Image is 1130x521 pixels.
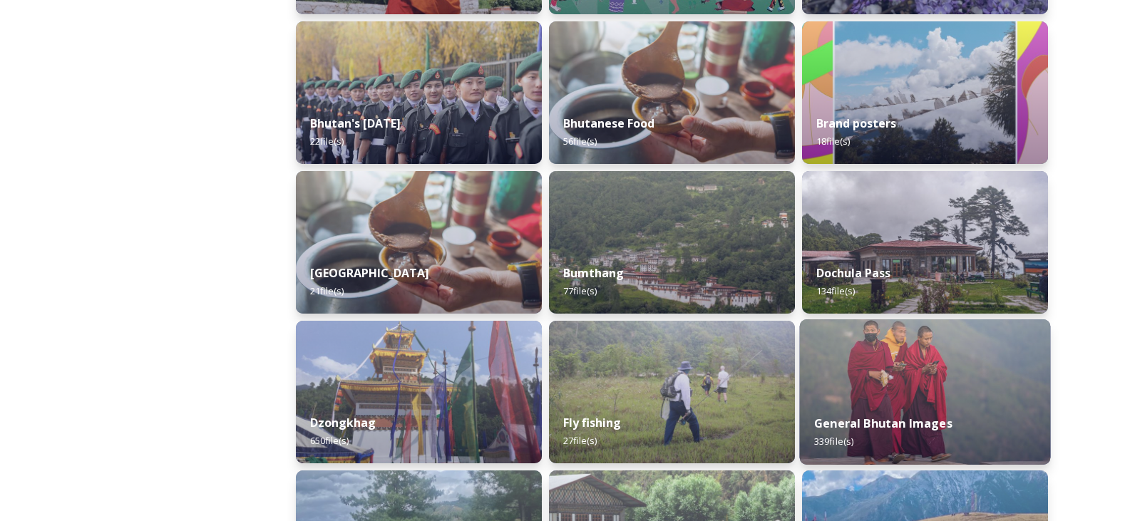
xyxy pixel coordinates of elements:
strong: Dzongkhag [310,415,376,430]
strong: [GEOGRAPHIC_DATA] [310,265,429,281]
strong: General Bhutan Images [814,416,952,431]
img: MarcusWestbergBhutanHiRes-23.jpg [800,319,1051,465]
strong: Brand posters [816,115,896,131]
span: 21 file(s) [310,284,344,297]
span: 134 file(s) [816,284,855,297]
strong: Fly fishing [563,415,621,430]
span: 56 file(s) [563,135,597,148]
span: 650 file(s) [310,434,349,447]
img: 2022-10-01%252011.41.43.jpg [802,171,1048,314]
img: by%2520Ugyen%2520Wangchuk14.JPG [549,321,795,463]
img: Bumdeling%2520090723%2520by%2520Amp%2520Sripimanwat-4.jpg [549,21,795,164]
img: Bumdeling%2520090723%2520by%2520Amp%2520Sripimanwat-4%25202.jpg [296,171,542,314]
img: Bhutan_Believe_800_1000_4.jpg [802,21,1048,164]
strong: Bumthang [563,265,624,281]
span: 77 file(s) [563,284,597,297]
strong: Bhutanese Food [563,115,654,131]
span: 18 file(s) [816,135,850,148]
strong: Dochula Pass [816,265,890,281]
span: 22 file(s) [310,135,344,148]
strong: Bhutan's [DATE] [310,115,401,131]
span: 27 file(s) [563,434,597,447]
img: Bhutan%2520National%2520Day10.jpg [296,21,542,164]
img: Bumthang%2520180723%2520by%2520Amp%2520Sripimanwat-20.jpg [549,171,795,314]
span: 339 file(s) [814,435,853,448]
img: Festival%2520Header.jpg [296,321,542,463]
